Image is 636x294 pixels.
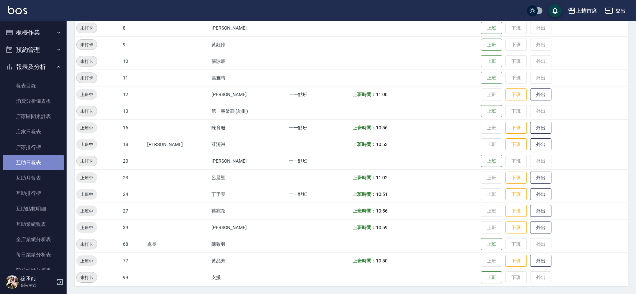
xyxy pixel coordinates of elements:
[376,225,388,230] span: 10:59
[376,175,388,180] span: 11:02
[376,125,388,130] span: 10:56
[20,276,54,282] h5: 徐丞勛
[121,136,146,153] td: 18
[121,252,146,269] td: 77
[530,255,551,267] button: 外出
[76,224,97,231] span: 上班中
[481,39,502,51] button: 上班
[3,78,64,93] a: 報表目錄
[481,238,502,250] button: 上班
[76,257,97,264] span: 上班中
[121,269,146,286] td: 99
[530,138,551,151] button: 外出
[77,108,97,115] span: 未打卡
[210,153,287,169] td: [PERSON_NAME]
[505,172,527,184] button: 下班
[121,219,146,236] td: 39
[376,208,388,214] span: 10:56
[210,169,287,186] td: 呂晨聖
[3,201,64,217] a: 互助點數明細
[3,232,64,247] a: 全店業績分析表
[353,125,376,130] b: 上班時間：
[576,7,597,15] div: 上越首席
[121,53,146,70] td: 10
[210,252,287,269] td: 黃品芳
[3,263,64,278] a: 營業統計分析表
[210,269,287,286] td: 支援
[3,186,64,201] a: 互助排行榜
[530,221,551,234] button: 外出
[210,103,287,119] td: 第一事業部 (勿刪)
[3,58,64,75] button: 報表及分析
[481,155,502,167] button: 上班
[121,36,146,53] td: 9
[210,70,287,86] td: 張雅晴
[77,241,97,248] span: 未打卡
[530,205,551,217] button: 外出
[121,86,146,103] td: 12
[121,70,146,86] td: 11
[3,24,64,41] button: 櫃檯作業
[77,274,97,281] span: 未打卡
[481,271,502,284] button: 上班
[76,208,97,215] span: 上班中
[121,119,146,136] td: 16
[77,74,97,81] span: 未打卡
[5,275,19,289] img: Person
[210,186,287,203] td: 丁于琴
[3,140,64,155] a: 店家排行榜
[121,203,146,219] td: 27
[121,20,146,36] td: 8
[3,93,64,109] a: 消費分析儀表板
[530,88,551,101] button: 外出
[146,236,210,252] td: 處長
[505,221,527,234] button: 下班
[376,192,388,197] span: 10:51
[353,175,376,180] b: 上班時間：
[602,5,628,17] button: 登出
[210,219,287,236] td: [PERSON_NAME]
[3,217,64,232] a: 互助業績報表
[20,282,54,288] p: 高階主管
[76,191,97,198] span: 上班中
[210,53,287,70] td: 張詠宸
[121,169,146,186] td: 23
[3,124,64,139] a: 店家日報表
[210,119,287,136] td: 陳育珊
[353,92,376,97] b: 上班時間：
[77,25,97,32] span: 未打卡
[210,203,287,219] td: 蔡宛孜
[121,153,146,169] td: 20
[3,247,64,262] a: 每日業績分析表
[376,258,388,263] span: 10:50
[376,142,388,147] span: 10:53
[505,188,527,201] button: 下班
[3,109,64,124] a: 店家區間累計表
[210,20,287,36] td: [PERSON_NAME]
[8,6,27,14] img: Logo
[210,86,287,103] td: [PERSON_NAME]
[565,4,600,18] button: 上越首席
[353,192,376,197] b: 上班時間：
[210,236,287,252] td: 陳敬羽
[287,153,351,169] td: 十一點班
[77,158,97,165] span: 未打卡
[530,172,551,184] button: 外出
[505,122,527,134] button: 下班
[121,236,146,252] td: 68
[287,186,351,203] td: 十一點班
[481,22,502,34] button: 上班
[3,155,64,170] a: 互助日報表
[548,4,562,17] button: save
[76,174,97,181] span: 上班中
[3,170,64,186] a: 互助月報表
[77,41,97,48] span: 未打卡
[76,124,97,131] span: 上班中
[481,55,502,68] button: 上班
[505,138,527,151] button: 下班
[530,188,551,201] button: 外出
[376,92,388,97] span: 11:00
[481,105,502,117] button: 上班
[3,41,64,59] button: 預約管理
[353,258,376,263] b: 上班時間：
